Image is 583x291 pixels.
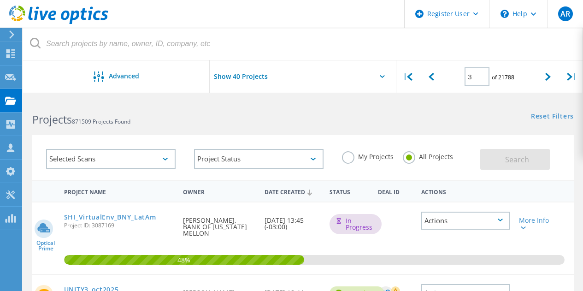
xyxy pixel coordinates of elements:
div: Actions [421,212,510,230]
div: Project Status [194,149,324,169]
label: My Projects [342,151,394,160]
b: Projects [32,112,72,127]
span: 871509 Projects Found [72,118,130,125]
a: Reset Filters [531,113,574,121]
div: Deal Id [373,183,417,200]
div: Actions [417,183,514,200]
span: 48% [64,255,304,263]
button: Search [480,149,550,170]
div: [DATE] 13:45 (-03:00) [260,202,325,239]
span: of 21788 [492,73,514,81]
a: SHI_VirtualEnv_BNY_LatAm [64,214,156,220]
div: Selected Scans [46,149,176,169]
span: Optical Prime [32,240,59,251]
div: Date Created [260,183,325,200]
div: [PERSON_NAME], BANK OF [US_STATE] MELLON [178,202,259,246]
a: Live Optics Dashboard [9,19,108,26]
div: | [396,60,420,93]
span: Project ID: 3087169 [64,223,174,228]
div: Project Name [59,183,179,200]
span: Advanced [109,73,139,79]
div: More Info [519,217,553,230]
label: All Projects [403,151,453,160]
div: Status [325,183,374,200]
div: In Progress [330,214,382,234]
div: | [559,60,583,93]
div: Owner [178,183,259,200]
span: Search [505,154,529,165]
svg: \n [501,10,509,18]
span: AR [560,10,570,18]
